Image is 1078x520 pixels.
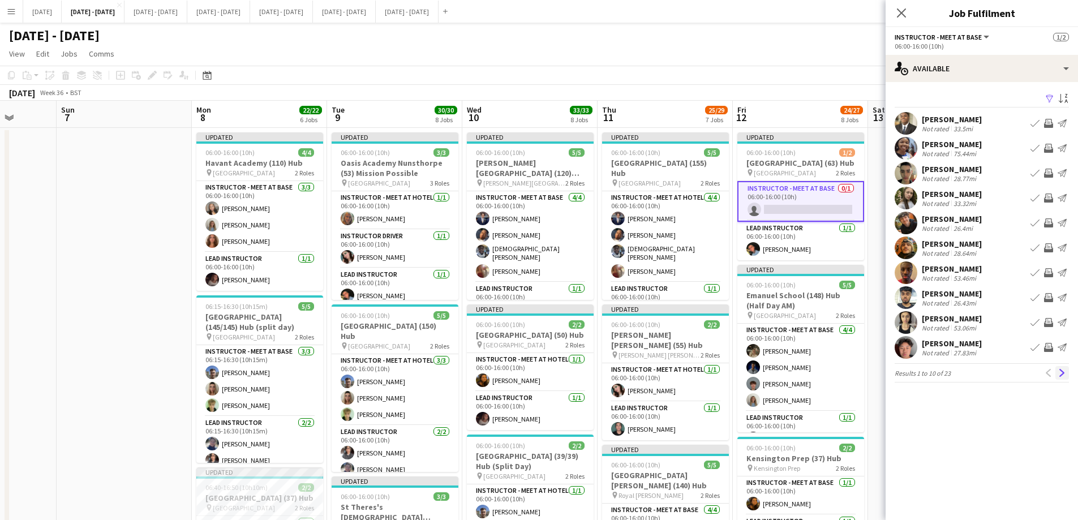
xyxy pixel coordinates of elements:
span: 25/29 [705,106,728,114]
div: Not rated [922,324,951,332]
span: Royal [PERSON_NAME] [619,491,684,500]
app-job-card: Updated06:00-16:00 (10h)5/5Emanuel School (148) Hub (Half Day AM) [GEOGRAPHIC_DATA]2 RolesInstruc... [737,265,864,432]
app-job-card: Updated06:00-16:00 (10h)2/2[GEOGRAPHIC_DATA] (50) Hub [GEOGRAPHIC_DATA]2 RolesInstructor - Meet a... [467,304,594,430]
span: 3/3 [433,492,449,501]
h3: Emanuel School (148) Hub (Half Day AM) [737,290,864,311]
div: 28.64mi [951,249,978,257]
span: 5/5 [704,461,720,469]
span: 2 Roles [565,472,585,480]
div: 7 Jobs [706,115,727,124]
div: Updated [602,445,729,454]
span: [GEOGRAPHIC_DATA] [483,341,546,349]
app-card-role: Lead Instructor1/106:00-16:00 (10h)[PERSON_NAME] [737,222,864,260]
span: 2 Roles [295,333,314,341]
div: Updated06:00-16:00 (10h)3/3Oasis Academy Nunsthorpe (53) Mission Possible [GEOGRAPHIC_DATA]3 Role... [332,132,458,300]
span: 9 [330,111,345,124]
app-card-role: Instructor - Meet at Base1/106:00-16:00 (10h)[PERSON_NAME] [737,476,864,515]
h3: [GEOGRAPHIC_DATA] (50) Hub [467,330,594,340]
button: [DATE] - [DATE] [250,1,313,23]
span: 33/33 [570,106,592,114]
span: Comms [89,49,114,59]
div: 26.43mi [951,299,978,307]
button: Instructor - Meet at Base [895,33,991,41]
div: Not rated [922,174,951,183]
span: Tue [332,105,345,115]
span: Sun [61,105,75,115]
div: BST [70,88,81,97]
span: 06:00-16:00 (10h) [476,320,525,329]
h3: [GEOGRAPHIC_DATA] (39/39) Hub (Split Day) [467,451,594,471]
app-card-role: Instructor - Meet at Base3/306:15-16:30 (10h15m)[PERSON_NAME][PERSON_NAME][PERSON_NAME] [196,345,323,416]
span: 06:00-16:00 (10h) [746,148,796,157]
span: 06:00-16:00 (10h) [746,281,796,289]
span: 06:00-16:00 (10h) [341,311,390,320]
div: Not rated [922,299,951,307]
span: Edit [36,49,49,59]
span: 06:00-16:00 (10h) [205,148,255,157]
h3: [GEOGRAPHIC_DATA] (63) Hub [737,158,864,168]
div: 53.06mi [951,324,978,332]
app-job-card: Updated06:00-16:00 (10h)4/4Havant Academy (110) Hub [GEOGRAPHIC_DATA]2 RolesInstructor - Meet at ... [196,132,323,291]
span: 5/5 [569,148,585,157]
div: [PERSON_NAME] [922,114,982,124]
app-card-role: Instructor - Meet at Hotel4/406:00-16:00 (10h)[PERSON_NAME][PERSON_NAME][DEMOGRAPHIC_DATA][PERSON... [602,191,729,282]
span: 24/27 [840,106,863,114]
span: 10 [465,111,482,124]
a: View [5,46,29,61]
div: [DATE] [9,87,35,98]
span: [GEOGRAPHIC_DATA] [619,179,681,187]
span: 2/2 [298,483,314,492]
div: [PERSON_NAME] [922,214,982,224]
div: Updated06:00-16:00 (10h)2/2[PERSON_NAME] [PERSON_NAME] (55) Hub [PERSON_NAME] [PERSON_NAME]2 Role... [602,304,729,440]
div: Not rated [922,124,951,133]
button: [DATE] - [DATE] [124,1,187,23]
span: 2/2 [569,320,585,329]
app-card-role: Instructor - Meet at Hotel1/106:00-16:00 (10h)[PERSON_NAME] [602,363,729,402]
div: Updated [467,132,594,141]
app-card-role: Lead Instructor1/106:00-16:00 (10h)[PERSON_NAME] [602,402,729,440]
span: [GEOGRAPHIC_DATA] [348,342,410,350]
span: [GEOGRAPHIC_DATA] [754,311,816,320]
button: [DATE] - [DATE] [62,1,124,23]
div: [PERSON_NAME] [922,313,982,324]
span: 4/4 [298,148,314,157]
h3: [PERSON_NAME][GEOGRAPHIC_DATA] (120) Time Attack (H/D AM) [467,158,594,178]
div: Not rated [922,349,951,357]
h3: Job Fulfilment [886,6,1078,20]
div: Not rated [922,274,951,282]
div: 8 Jobs [435,115,457,124]
div: [PERSON_NAME] [922,264,982,274]
app-card-role: Instructor - Meet at Base4/406:00-16:00 (10h)[PERSON_NAME][PERSON_NAME][PERSON_NAME][PERSON_NAME] [737,324,864,411]
div: [PERSON_NAME] [922,139,982,149]
div: 06:15-16:30 (10h15m)5/5[GEOGRAPHIC_DATA] (145/145) Hub (split day) [GEOGRAPHIC_DATA]2 RolesInstru... [196,295,323,463]
span: [GEOGRAPHIC_DATA] [213,333,275,341]
span: Thu [602,105,616,115]
app-card-role: Lead Instructor1/106:00-16:00 (10h) [602,282,729,321]
h3: [GEOGRAPHIC_DATA] (145/145) Hub (split day) [196,312,323,332]
span: 2 Roles [701,491,720,500]
div: Not rated [922,149,951,158]
span: 5/5 [839,281,855,289]
span: 1/2 [839,148,855,157]
span: 22/22 [299,106,322,114]
h3: Oasis Academy Nunsthorpe (53) Mission Possible [332,158,458,178]
div: 6 Jobs [300,115,321,124]
span: 11 [600,111,616,124]
span: 2 Roles [836,311,855,320]
span: 06:00-16:00 (10h) [341,492,390,501]
a: Edit [32,46,54,61]
span: View [9,49,25,59]
button: [DATE] - [DATE] [187,1,250,23]
h3: [GEOGRAPHIC_DATA] (155) Hub [602,158,729,178]
span: Sat [873,105,885,115]
span: 12 [736,111,746,124]
div: 06:00-16:00 (10h)5/5[GEOGRAPHIC_DATA] (150) Hub [GEOGRAPHIC_DATA]2 RolesInstructor - Meet at Hote... [332,304,458,472]
span: [GEOGRAPHIC_DATA] [213,169,275,177]
span: 1/2 [1053,33,1069,41]
div: Updated [332,476,458,485]
div: 06:00-16:00 (10h) [895,42,1069,50]
app-card-role: Lead Instructor2/206:15-16:30 (10h15m)[PERSON_NAME][PERSON_NAME] [196,416,323,471]
button: [DATE] - [DATE] [376,1,439,23]
span: 2/2 [569,441,585,450]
